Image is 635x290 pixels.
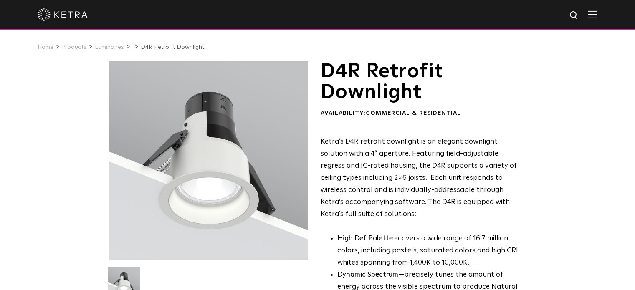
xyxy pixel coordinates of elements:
[569,10,579,21] img: search icon
[321,61,524,103] h1: D4R Retrofit Downlight
[321,136,524,220] p: Ketra’s D4R retrofit downlight is an elegant downlight solution with a 4” aperture. Featuring fie...
[366,110,461,116] span: Commercial & Residential
[38,8,88,21] img: ketra-logo-2019-white
[321,109,524,118] div: Availability:
[95,44,124,50] a: Luminaires
[62,44,86,50] a: Products
[337,271,398,278] strong: Dynamic Spectrum
[141,44,204,50] a: D4R Retrofit Downlight
[588,10,597,18] img: Hamburger%20Nav.svg
[337,233,524,269] p: covers a wide range of 16.7 million colors, including pastels, saturated colors and high CRI whit...
[337,235,398,242] strong: High Def Palette -
[38,44,53,50] a: Home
